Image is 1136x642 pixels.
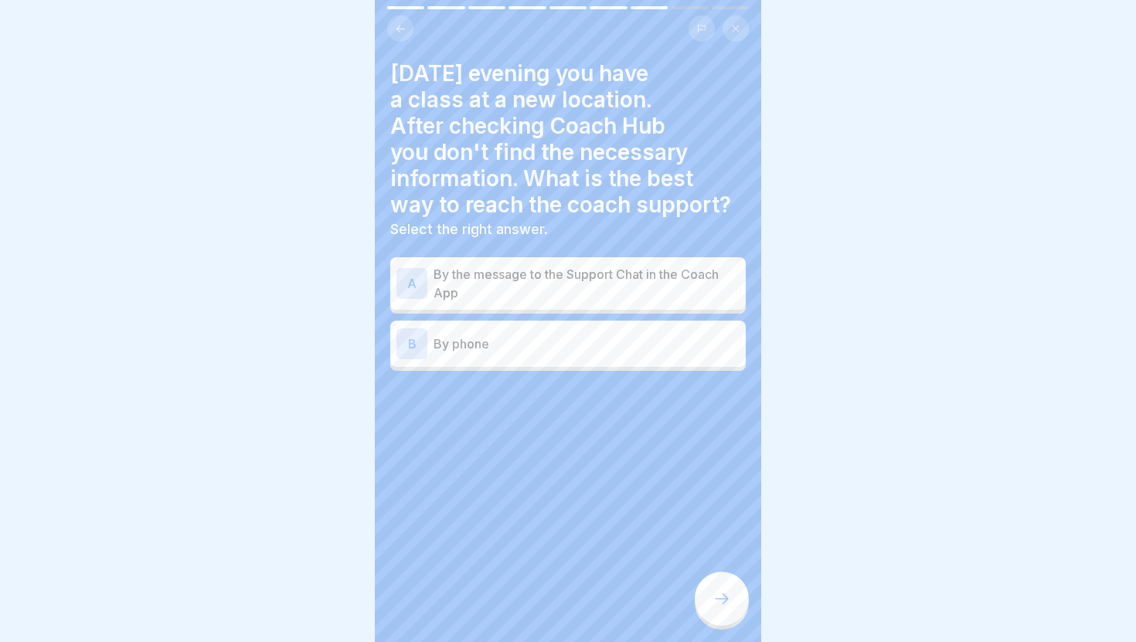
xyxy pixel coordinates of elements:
[390,60,746,218] h4: [DATE] evening you have a class at a new location. After checking Coach Hub you don't find the ne...
[396,328,427,359] div: B
[396,268,427,299] div: A
[434,335,740,353] p: By phone
[434,265,740,302] p: By the message to the Support Chat in the Coach App
[390,221,746,238] p: Select the right answer.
